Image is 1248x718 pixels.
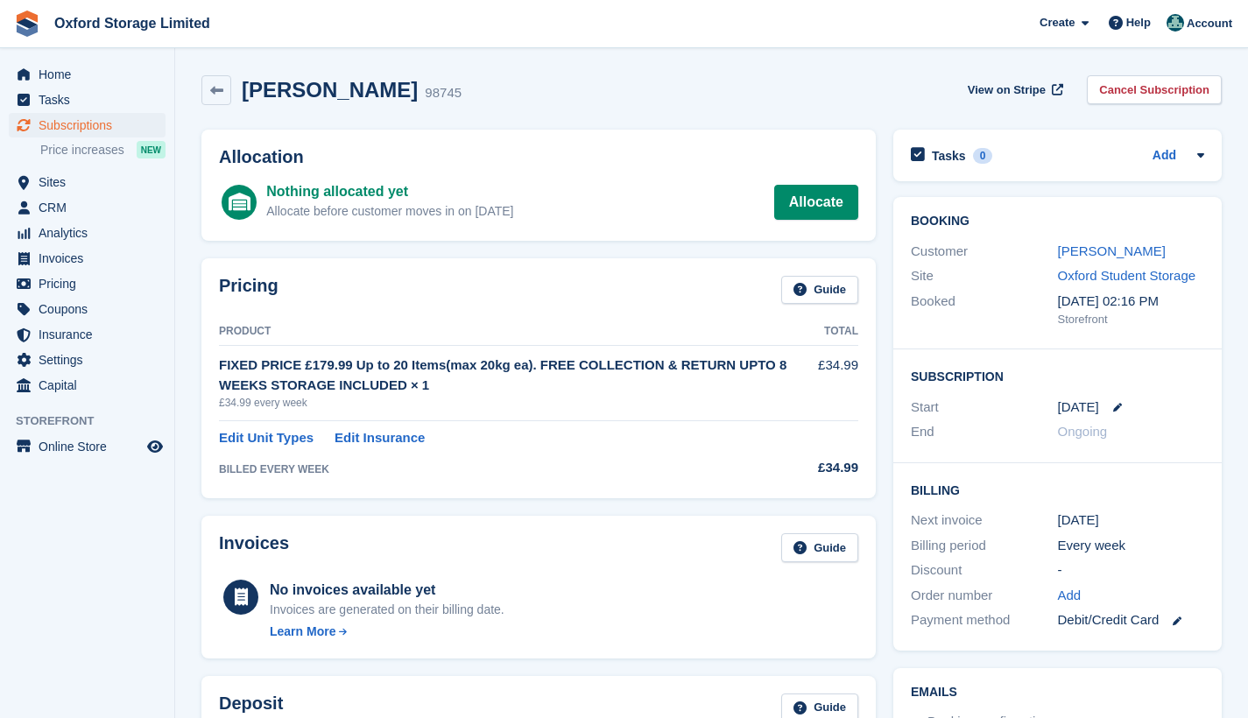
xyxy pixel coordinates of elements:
[39,348,144,372] span: Settings
[1058,560,1205,581] div: -
[219,428,314,448] a: Edit Unit Types
[9,322,166,347] a: menu
[270,580,504,601] div: No invoices available yet
[9,221,166,245] a: menu
[9,271,166,296] a: menu
[219,395,818,411] div: £34.99 every week
[9,170,166,194] a: menu
[911,686,1204,700] h2: Emails
[270,601,504,619] div: Invoices are generated on their billing date.
[16,412,174,430] span: Storefront
[911,560,1058,581] div: Discount
[774,185,858,220] a: Allocate
[1058,311,1205,328] div: Storefront
[39,373,144,398] span: Capital
[911,481,1204,498] h2: Billing
[266,202,513,221] div: Allocate before customer moves in on [DATE]
[39,322,144,347] span: Insurance
[219,318,818,346] th: Product
[39,297,144,321] span: Coupons
[39,62,144,87] span: Home
[1058,398,1099,418] time: 2025-09-02 23:00:00 UTC
[1058,243,1166,258] a: [PERSON_NAME]
[9,348,166,372] a: menu
[818,458,858,478] div: £34.99
[425,83,462,103] div: 98745
[39,221,144,245] span: Analytics
[47,9,217,38] a: Oxford Storage Limited
[39,271,144,296] span: Pricing
[335,428,425,448] a: Edit Insurance
[911,242,1058,262] div: Customer
[911,422,1058,442] div: End
[137,141,166,158] div: NEW
[9,195,166,220] a: menu
[911,586,1058,606] div: Order number
[40,140,166,159] a: Price increases NEW
[911,266,1058,286] div: Site
[9,373,166,398] a: menu
[1058,292,1205,312] div: [DATE] 02:16 PM
[1058,536,1205,556] div: Every week
[219,533,289,562] h2: Invoices
[219,355,818,395] div: FIXED PRICE £179.99 Up to 20 Items(max 20kg ea). FREE COLLECTION & RETURN UPTO 8 WEEKS STORAGE IN...
[932,148,966,164] h2: Tasks
[973,148,993,164] div: 0
[219,276,279,305] h2: Pricing
[1058,586,1082,606] a: Add
[270,623,504,641] a: Learn More
[242,78,418,102] h2: [PERSON_NAME]
[219,147,858,167] h2: Allocation
[14,11,40,37] img: stora-icon-8386f47178a22dfd0bd8f6a31ec36ba5ce8667c1dd55bd0f319d3a0aa187defe.svg
[39,246,144,271] span: Invoices
[9,297,166,321] a: menu
[39,195,144,220] span: CRM
[818,318,858,346] th: Total
[781,276,858,305] a: Guide
[39,434,144,459] span: Online Store
[270,623,335,641] div: Learn More
[911,367,1204,384] h2: Subscription
[911,215,1204,229] h2: Booking
[1058,424,1108,439] span: Ongoing
[9,113,166,137] a: menu
[911,292,1058,328] div: Booked
[961,75,1067,104] a: View on Stripe
[1087,75,1222,104] a: Cancel Subscription
[9,88,166,112] a: menu
[781,533,858,562] a: Guide
[9,246,166,271] a: menu
[1187,15,1232,32] span: Account
[39,88,144,112] span: Tasks
[40,142,124,158] span: Price increases
[39,170,144,194] span: Sites
[1058,510,1205,531] div: [DATE]
[1167,14,1184,32] img: Rob Meredith
[39,113,144,137] span: Subscriptions
[818,346,858,421] td: £34.99
[1126,14,1151,32] span: Help
[911,510,1058,531] div: Next invoice
[968,81,1046,99] span: View on Stripe
[145,436,166,457] a: Preview store
[911,398,1058,418] div: Start
[9,434,166,459] a: menu
[911,610,1058,630] div: Payment method
[911,536,1058,556] div: Billing period
[1040,14,1075,32] span: Create
[9,62,166,87] a: menu
[1058,268,1196,283] a: Oxford Student Storage
[266,181,513,202] div: Nothing allocated yet
[219,461,818,477] div: BILLED EVERY WEEK
[1058,610,1205,630] div: Debit/Credit Card
[1153,146,1176,166] a: Add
